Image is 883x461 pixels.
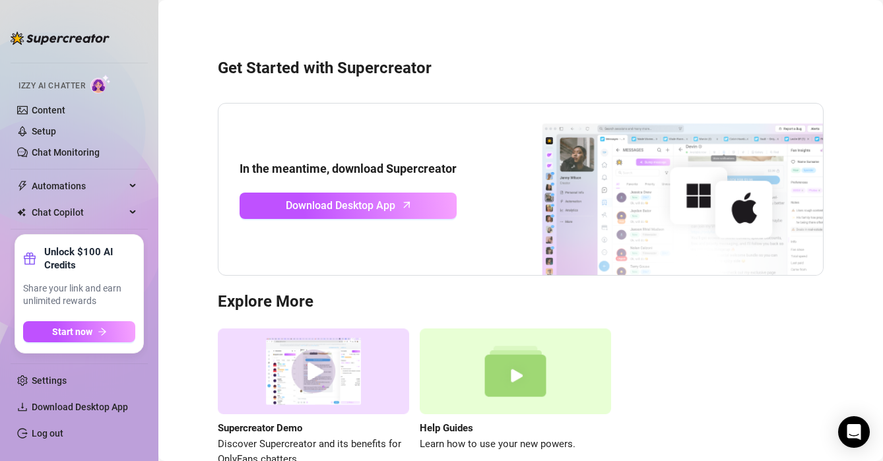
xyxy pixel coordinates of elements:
span: Download Desktop App [286,197,395,214]
img: help guides [420,328,611,415]
h3: Explore More [218,292,824,313]
strong: Unlock $100 AI Credits [44,245,135,272]
span: arrow-right [98,327,107,336]
img: AI Chatter [90,75,111,94]
a: Setup [32,126,56,137]
span: Start now [52,326,92,337]
div: Open Intercom Messenger [838,416,870,448]
span: Learn how to use your new powers. [420,437,611,452]
a: Download Desktop Apparrow-up [240,193,457,219]
strong: Help Guides [420,422,473,434]
a: Chat Monitoring [32,147,100,158]
span: arrow-up [399,197,414,212]
h3: Get Started with Supercreator [218,58,824,79]
span: Automations [32,175,125,197]
a: Content [32,105,65,115]
img: logo-BBDzfeDw.svg [11,32,110,45]
span: gift [23,252,36,265]
span: Download Desktop App [32,402,128,412]
a: Settings [32,375,67,386]
span: Izzy AI Chatter [18,80,85,92]
span: Chat Copilot [32,202,125,223]
span: thunderbolt [17,181,28,191]
span: Share your link and earn unlimited rewards [23,282,135,308]
img: Chat Copilot [17,208,26,217]
img: download app [493,104,823,275]
strong: Supercreator Demo [218,422,302,434]
strong: In the meantime, download Supercreator [240,162,457,175]
a: Log out [32,428,63,439]
button: Start nowarrow-right [23,321,135,342]
span: download [17,402,28,412]
img: supercreator demo [218,328,409,415]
